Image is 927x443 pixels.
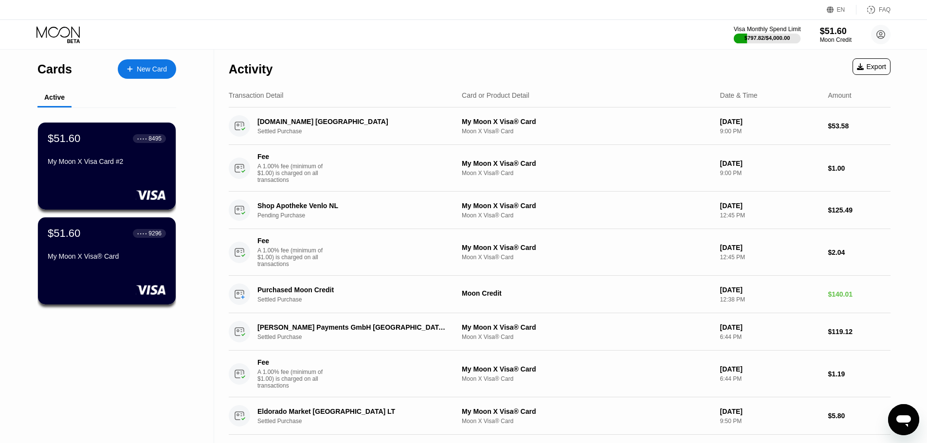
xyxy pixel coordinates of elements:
div: [DATE] [720,286,820,294]
div: Moon X Visa® Card [462,170,712,177]
div: Shop Apotheke Venlo NL [257,202,446,210]
div: $51.60● ● ● ●9296My Moon X Visa® Card [38,217,176,304]
div: 12:45 PM [720,212,820,219]
div: $1.00 [828,164,891,172]
div: My Moon X Visa® Card [48,252,166,260]
div: FAQ [879,6,891,13]
div: [DATE] [720,118,820,125]
div: $125.49 [828,206,891,214]
div: $2.04 [828,248,891,256]
div: Activity [229,62,273,76]
div: $51.60Moon Credit [820,26,852,43]
div: Purchased Moon CreditSettled PurchaseMoon Credit[DATE]12:38 PM$140.01 [229,276,891,313]
div: Date & Time [720,91,758,99]
div: Fee [257,358,326,366]
div: Shop Apotheke Venlo NLPending PurchaseMy Moon X Visa® CardMoon X Visa® Card[DATE]12:45 PM$125.49 [229,192,891,229]
div: 9296 [148,230,162,237]
div: 9:00 PM [720,128,820,135]
div: [DATE] [720,202,820,210]
div: 6:44 PM [720,375,820,382]
div: [DATE] [720,159,820,167]
div: New Card [118,59,176,79]
div: A 1.00% fee (minimum of $1.00) is charged on all transactions [257,163,330,183]
div: $51.60 [48,132,80,145]
div: Export [853,58,891,75]
div: Pending Purchase [257,212,460,219]
div: Settled Purchase [257,418,460,425]
div: [DATE] [720,365,820,373]
div: Moon Credit [820,36,852,43]
div: New Card [137,65,167,73]
div: Settled Purchase [257,334,460,340]
div: $140.01 [828,290,891,298]
div: [DOMAIN_NAME] [GEOGRAPHIC_DATA] [257,118,446,125]
div: My Moon X Visa® Card [462,159,712,167]
div: 8495 [148,135,162,142]
div: Purchased Moon Credit [257,286,446,294]
div: EN [837,6,845,13]
div: Fee [257,237,326,245]
div: FAQ [856,5,891,15]
div: My Moon X Visa® Card [462,323,712,331]
div: Amount [828,91,851,99]
div: Fee [257,153,326,160]
div: A 1.00% fee (minimum of $1.00) is charged on all transactions [257,369,330,389]
div: 6:44 PM [720,334,820,340]
div: My Moon X Visa® Card [462,408,712,415]
div: FeeA 1.00% fee (minimum of $1.00) is charged on all transactionsMy Moon X Visa® CardMoon X Visa® ... [229,229,891,276]
div: FeeA 1.00% fee (minimum of $1.00) is charged on all transactionsMy Moon X Visa® CardMoon X Visa® ... [229,351,891,397]
div: Cards [37,62,72,76]
div: My Moon X Visa® Card [462,365,712,373]
div: Active [44,93,65,101]
div: $53.58 [828,122,891,130]
div: EN [827,5,856,15]
div: Visa Monthly Spend Limit [734,26,801,33]
div: Export [857,63,886,71]
div: Transaction Detail [229,91,283,99]
div: My Moon X Visa® Card [462,202,712,210]
div: $51.60 [48,227,80,240]
div: [DATE] [720,244,820,251]
div: [PERSON_NAME] Payments GmbH [GEOGRAPHIC_DATA] DESettled PurchaseMy Moon X Visa® CardMoon X Visa® ... [229,313,891,351]
div: ● ● ● ● [137,232,147,235]
div: 9:00 PM [720,170,820,177]
div: Eldorado Market [GEOGRAPHIC_DATA] LT [257,408,446,415]
div: $119.12 [828,328,891,336]
div: $51.60 [820,26,852,36]
div: $1.19 [828,370,891,378]
iframe: Schaltfläche zum Öffnen des Messaging-Fensters [888,404,919,435]
div: [DOMAIN_NAME] [GEOGRAPHIC_DATA]Settled PurchaseMy Moon X Visa® CardMoon X Visa® Card[DATE]9:00 PM... [229,107,891,145]
div: [PERSON_NAME] Payments GmbH [GEOGRAPHIC_DATA] DE [257,323,446,331]
div: Eldorado Market [GEOGRAPHIC_DATA] LTSettled PurchaseMy Moon X Visa® CardMoon X Visa® Card[DATE]9:... [229,397,891,435]
div: 12:38 PM [720,296,820,303]
div: Settled Purchase [257,128,460,135]
div: Visa Monthly Spend Limit$797.82/$4,000.00 [734,26,800,43]
div: 9:50 PM [720,418,820,425]
div: Moon X Visa® Card [462,212,712,219]
div: [DATE] [720,408,820,415]
div: My Moon X Visa® Card [462,244,712,251]
div: Moon X Visa® Card [462,418,712,425]
div: My Moon X Visa Card #2 [48,158,166,165]
div: ● ● ● ● [137,137,147,140]
div: Moon X Visa® Card [462,334,712,340]
div: Card or Product Detail [462,91,529,99]
div: Moon X Visa® Card [462,254,712,261]
div: $51.60● ● ● ●8495My Moon X Visa Card #2 [38,123,176,210]
div: Moon Credit [462,289,712,297]
div: 12:45 PM [720,254,820,261]
div: A 1.00% fee (minimum of $1.00) is charged on all transactions [257,247,330,267]
div: [DATE] [720,323,820,331]
div: $797.82 / $4,000.00 [745,35,790,41]
div: Settled Purchase [257,296,460,303]
div: Moon X Visa® Card [462,375,712,382]
div: $5.80 [828,412,891,420]
div: Moon X Visa® Card [462,128,712,135]
div: My Moon X Visa® Card [462,118,712,125]
div: FeeA 1.00% fee (minimum of $1.00) is charged on all transactionsMy Moon X Visa® CardMoon X Visa® ... [229,145,891,192]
